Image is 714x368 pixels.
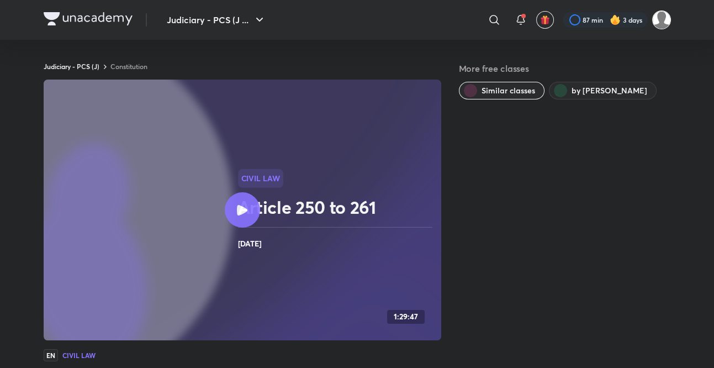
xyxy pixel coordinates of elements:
[610,14,621,25] img: streak
[44,12,133,28] a: Company Logo
[62,352,96,359] h4: Civil Law
[44,62,99,71] a: Judiciary - PCS (J)
[238,236,437,251] h4: [DATE]
[459,62,671,75] h5: More free classes
[44,349,58,361] span: EN
[652,10,671,29] img: Shivangee Singh
[459,82,544,99] button: Similar classes
[540,15,550,25] img: avatar
[110,62,147,71] a: Constitution
[536,11,554,29] button: avatar
[549,82,657,99] button: by Faizan Khan
[394,312,418,322] h4: 1:29:47
[44,12,133,25] img: Company Logo
[238,196,437,218] h2: Article 250 to 261
[572,85,647,96] span: by Faizan Khan
[160,9,273,31] button: Judiciary - PCS (J ...
[482,85,535,96] span: Similar classes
